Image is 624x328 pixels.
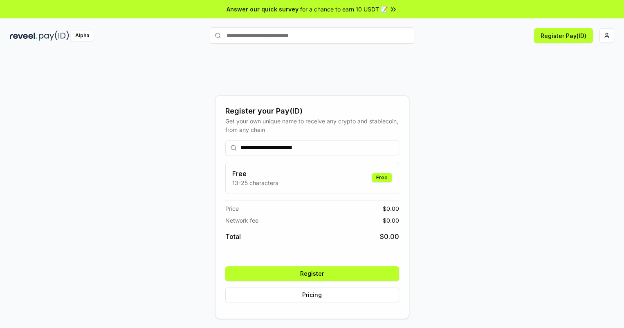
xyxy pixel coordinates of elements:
[534,28,593,43] button: Register Pay(ID)
[380,232,399,241] span: $ 0.00
[225,216,258,225] span: Network fee
[39,31,69,41] img: pay_id
[227,5,299,13] span: Answer our quick survey
[225,204,239,213] span: Price
[383,216,399,225] span: $ 0.00
[232,169,278,179] h3: Free
[232,179,278,187] p: 13-25 characters
[225,117,399,134] div: Get your own unique name to receive any crypto and stablecoin, from any chain
[372,173,392,182] div: Free
[225,105,399,117] div: Register your Pay(ID)
[300,5,388,13] span: for a chance to earn 10 USDT 📝
[10,31,37,41] img: reveel_dark
[225,288,399,302] button: Pricing
[71,31,94,41] div: Alpha
[225,266,399,281] button: Register
[225,232,241,241] span: Total
[383,204,399,213] span: $ 0.00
